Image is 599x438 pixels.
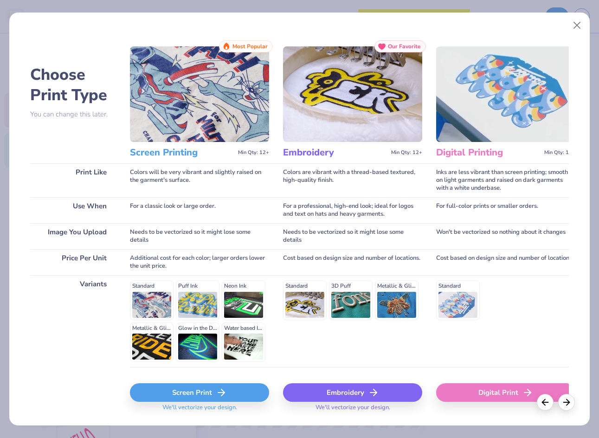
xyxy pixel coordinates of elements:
div: Inks are less vibrant than screen printing; smooth on light garments and raised on dark garments ... [436,163,575,197]
div: Screen Print [130,383,269,402]
div: Cost based on design size and number of locations. [283,249,422,275]
span: Min Qty: 12+ [391,149,422,156]
span: Min Qty: 12+ [544,149,575,156]
span: Our Favorite [388,43,421,50]
img: Embroidery [283,46,422,142]
h2: Choose Print Type [30,64,116,105]
div: Needs to be vectorized so it might lose some details [283,223,422,249]
div: Colors will be very vibrant and slightly raised on the garment's surface. [130,163,269,197]
div: For a professional, high-end look; ideal for logos and text on hats and heavy garments. [283,197,422,223]
div: Embroidery [283,383,422,402]
span: We'll vectorize your design. [159,404,241,417]
h3: Screen Printing [130,147,234,159]
div: Needs to be vectorized so it might lose some details [130,223,269,249]
div: Cost based on design size and number of locations. [436,249,575,275]
h3: Digital Printing [436,147,541,159]
div: Price Per Unit [30,249,116,275]
span: Min Qty: 12+ [238,149,269,156]
img: Screen Printing [130,46,269,142]
span: Most Popular [232,43,268,50]
div: Digital Print [436,383,575,402]
div: Variants [30,275,116,367]
h3: Embroidery [283,147,387,159]
button: Close [568,17,586,34]
p: You can change this later. [30,110,116,118]
div: For full-color prints or smaller orders. [436,197,575,223]
img: Digital Printing [436,46,575,142]
div: Additional cost for each color; larger orders lower the unit price. [130,249,269,275]
div: Won't be vectorized so nothing about it changes [436,223,575,249]
div: For a classic look or large order. [130,197,269,223]
div: Print Like [30,163,116,197]
div: Use When [30,197,116,223]
div: Colors are vibrant with a thread-based textured, high-quality finish. [283,163,422,197]
span: We'll vectorize your design. [312,404,394,417]
div: Image You Upload [30,223,116,249]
